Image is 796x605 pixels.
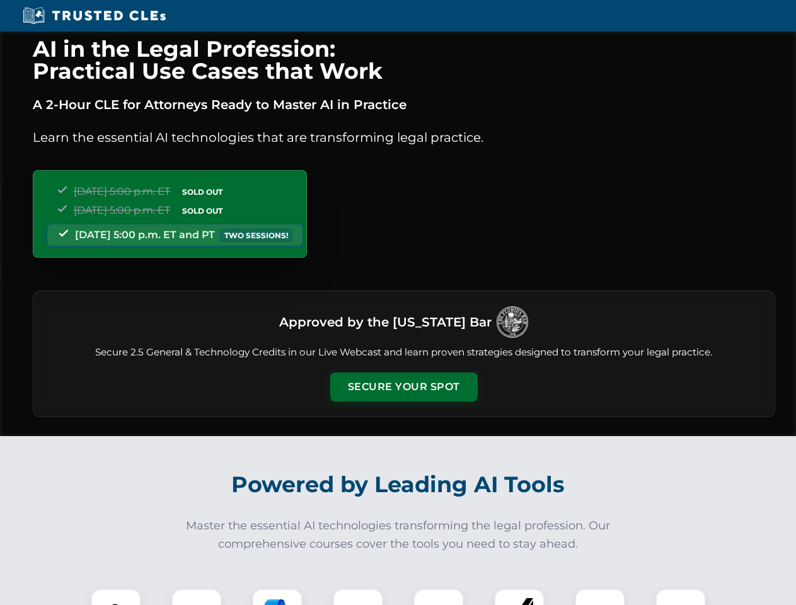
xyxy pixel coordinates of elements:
button: Secure Your Spot [330,372,478,401]
span: SOLD OUT [178,204,227,217]
h3: Approved by the [US_STATE] Bar [279,311,492,333]
p: Learn the essential AI technologies that are transforming legal practice. [33,127,775,147]
h1: AI in the Legal Profession: Practical Use Cases that Work [33,38,775,82]
p: Master the essential AI technologies transforming the legal profession. Our comprehensive courses... [178,517,619,553]
img: Logo [497,306,528,338]
p: Secure 2.5 General & Technology Credits in our Live Webcast and learn proven strategies designed ... [49,345,759,360]
p: A 2-Hour CLE for Attorneys Ready to Master AI in Practice [33,95,775,115]
span: SOLD OUT [178,185,227,199]
h2: Powered by Leading AI Tools [49,463,747,507]
span: [DATE] 5:00 p.m. ET [74,185,170,197]
span: [DATE] 5:00 p.m. ET [74,204,170,216]
img: Trusted CLEs [19,6,170,25]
